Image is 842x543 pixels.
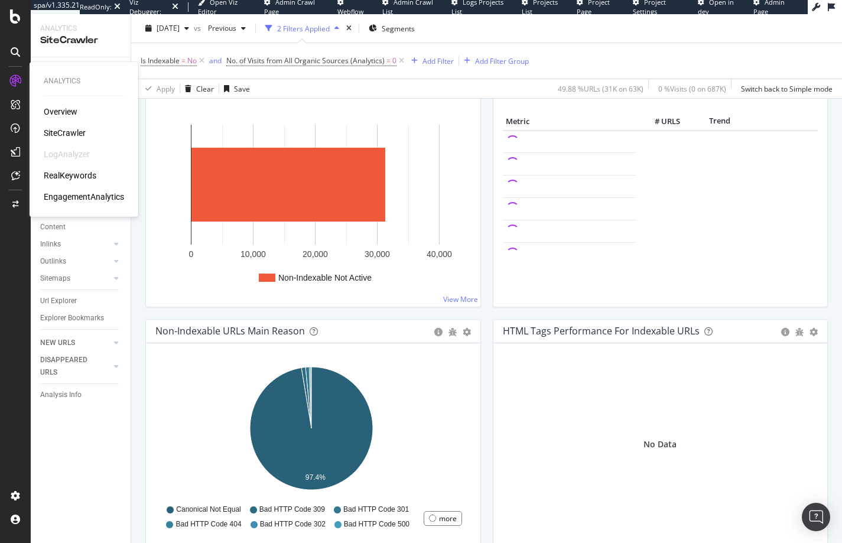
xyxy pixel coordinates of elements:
span: 2025 Jul. 27th [157,23,180,33]
button: and [209,55,222,66]
span: Bad HTTP Code 309 [259,505,325,515]
div: Apply [157,83,175,93]
span: Webflow [337,7,364,16]
button: Add Filter Group [459,54,529,68]
button: [DATE] [141,19,194,38]
div: circle-info [781,328,789,336]
div: Content [40,221,66,233]
div: Add Filter [422,56,454,66]
div: 2 Filters Applied [277,23,330,33]
div: 0 % Visits ( 0 on 687K ) [658,83,726,93]
a: Outlinks [40,255,110,268]
div: Add Filter Group [475,56,529,66]
div: 49.88 % URLs ( 31K on 63K ) [558,83,643,93]
button: Segments [364,19,420,38]
th: Trend [683,113,756,131]
span: Is Indexable [141,56,180,66]
div: Save [234,83,250,93]
text: 40,000 [427,249,452,259]
a: Url Explorer [40,295,122,307]
a: EngagementAnalytics [44,191,124,203]
div: Analytics [40,24,121,34]
div: DISAPPEARED URLS [40,354,100,379]
a: Explorer Bookmarks [40,312,122,324]
div: NEW URLS [40,337,75,349]
span: Segments [382,23,415,33]
text: 97.4% [305,473,326,482]
svg: A chart. [155,362,466,499]
button: Save [219,79,250,98]
span: Bad HTTP Code 404 [175,519,241,529]
a: Analysis Info [40,389,122,401]
a: SiteCrawler [44,127,86,139]
div: circle-info [434,328,443,336]
a: Overview [44,106,77,118]
text: 20,000 [303,249,328,259]
span: 0 [392,53,396,69]
div: Outlinks [40,255,66,268]
span: Previous [203,23,236,33]
span: = [181,56,186,66]
a: RealKeywords [44,170,96,181]
a: Sitemaps [40,272,110,285]
span: Canonical Not Equal [176,505,240,515]
div: ReadOnly: [80,2,112,12]
div: Open Intercom Messenger [802,503,830,531]
span: No. of Visits from All Organic Sources (Analytics) [226,56,385,66]
div: Inlinks [40,238,61,251]
div: more [439,513,457,524]
div: gear [463,328,471,336]
span: vs [194,23,203,33]
th: # URLS [636,113,683,131]
div: gear [810,328,818,336]
div: HTML Tags Performance for Indexable URLs [503,325,700,337]
button: Clear [180,79,214,98]
button: 2 Filters Applied [261,19,344,38]
div: Non-Indexable URLs Main Reason [155,325,305,337]
button: Apply [141,79,175,98]
text: 10,000 [240,249,266,259]
span: Bad HTTP Code 500 [344,519,409,529]
span: Bad HTTP Code 301 [343,505,409,515]
div: Analytics [44,76,124,86]
div: No Data [643,438,677,450]
div: Analysis Info [40,389,82,401]
span: Bad HTTP Code 302 [260,519,326,529]
a: View More [443,294,478,304]
div: Url Explorer [40,295,77,307]
div: LogAnalyzer [44,148,90,160]
div: bug [448,328,457,336]
svg: A chart. [155,113,466,297]
a: DISAPPEARED URLS [40,354,110,379]
text: Non-Indexable Not Active [278,273,372,282]
div: times [344,22,354,34]
div: SiteCrawler [40,34,121,47]
text: 30,000 [365,249,390,259]
button: Add Filter [407,54,454,68]
div: Sitemaps [40,272,70,285]
div: Switch back to Simple mode [741,83,833,93]
div: Explorer Bookmarks [40,312,104,324]
a: Inlinks [40,238,110,251]
th: Metric [503,113,636,131]
button: Previous [203,19,251,38]
span: = [386,56,391,66]
div: Clear [196,83,214,93]
a: NEW URLS [40,337,110,349]
span: No [187,53,197,69]
div: and [209,56,222,66]
text: 0 [189,249,194,259]
a: Content [40,221,122,233]
button: Switch back to Simple mode [736,79,833,98]
div: bug [795,328,804,336]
